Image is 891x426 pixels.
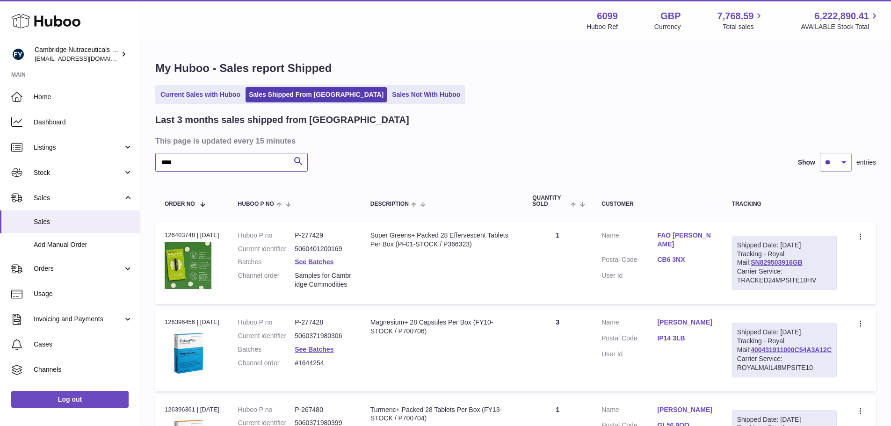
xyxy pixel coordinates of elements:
dd: 5060401200169 [295,245,352,253]
h3: This page is updated every 15 minutes [155,136,874,146]
div: Huboo Ref [587,22,618,31]
div: Tracking - Royal Mail: [732,236,837,290]
span: [EMAIL_ADDRESS][DOMAIN_NAME] [35,55,138,62]
dt: Huboo P no [238,231,295,240]
dt: Channel order [238,359,295,368]
img: 1619447755.png [165,330,211,376]
a: Current Sales with Huboo [157,87,244,102]
div: Shipped Date: [DATE] [737,241,832,250]
a: Log out [11,391,129,408]
h2: Last 3 months sales shipped from [GEOGRAPHIC_DATA] [155,114,409,126]
a: Sales Not With Huboo [389,87,464,102]
span: Add Manual Order [34,240,133,249]
div: Magnesium+ 28 Capsules Per Box (FY10-STOCK / P700706) [370,318,514,336]
dt: Name [601,405,657,417]
a: CB6 3NX [657,255,713,264]
h1: My Huboo - Sales report Shipped [155,61,876,76]
span: Usage [34,289,133,298]
a: FAO [PERSON_NAME] [657,231,713,249]
div: Currency [654,22,681,31]
img: internalAdmin-6099@internal.huboo.com [11,47,25,61]
span: Listings [34,143,123,152]
dd: #1644254 [295,359,352,368]
dt: Batches [238,258,295,267]
dt: Current identifier [238,245,295,253]
a: See Batches [295,258,333,266]
img: $_57.JPG [165,242,211,289]
span: Sales [34,217,133,226]
span: Stock [34,168,123,177]
div: Turmeric+ Packed 28 Tablets Per Box (FY13-STOCK / P700704) [370,405,514,423]
a: SN829503916GB [751,259,803,266]
div: Tracking [732,201,837,207]
a: 6,222,890.41 AVAILABLE Stock Total [801,10,880,31]
div: Customer [601,201,713,207]
span: Cases [34,340,133,349]
span: AVAILABLE Stock Total [801,22,880,31]
span: 6,222,890.41 [814,10,869,22]
dd: 5060371980306 [295,332,352,340]
div: 126403748 | [DATE] [165,231,219,239]
a: [PERSON_NAME] [657,318,713,327]
span: entries [856,158,876,167]
dt: User Id [601,350,657,359]
dd: P-277429 [295,231,352,240]
strong: GBP [660,10,681,22]
span: Huboo P no [238,201,274,207]
div: 126396361 | [DATE] [165,405,219,414]
span: Order No [165,201,195,207]
dt: Huboo P no [238,405,295,414]
dt: Current identifier [238,332,295,340]
div: Shipped Date: [DATE] [737,328,832,337]
a: 7,768.59 Total sales [717,10,765,31]
span: 7,768.59 [717,10,754,22]
span: Description [370,201,409,207]
dt: Name [601,318,657,329]
dt: User Id [601,271,657,280]
dt: Name [601,231,657,251]
a: IP14 3LB [657,334,713,343]
span: Sales [34,194,123,202]
dd: Samples for Cambridge Commodities [295,271,352,289]
div: Carrier Service: TRACKED24MPSITE10HV [737,267,832,285]
span: Quantity Sold [532,195,568,207]
dt: Postal Code [601,255,657,267]
div: Tracking - Royal Mail: [732,323,837,377]
dt: Channel order [238,271,295,289]
dt: Postal Code [601,334,657,345]
div: 126396456 | [DATE] [165,318,219,326]
dd: P-267480 [295,405,352,414]
span: Home [34,93,133,101]
div: Cambridge Nutraceuticals Ltd [35,45,119,63]
span: Channels [34,365,133,374]
a: 400431911000C54A3A12C [751,346,832,354]
td: 3 [523,309,592,391]
dt: Huboo P no [238,318,295,327]
span: Total sales [723,22,764,31]
div: Super Greens+ Packed 28 Effervescent Tablets Per Box (PF01-STOCK / P366323) [370,231,514,249]
strong: 6099 [597,10,618,22]
label: Show [798,158,815,167]
a: Sales Shipped From [GEOGRAPHIC_DATA] [246,87,387,102]
span: Invoicing and Payments [34,315,123,324]
span: Dashboard [34,118,133,127]
a: See Batches [295,346,333,353]
dt: Batches [238,345,295,354]
span: Orders [34,264,123,273]
a: [PERSON_NAME] [657,405,713,414]
dd: P-277428 [295,318,352,327]
div: Shipped Date: [DATE] [737,415,832,424]
td: 1 [523,222,592,304]
div: Carrier Service: ROYALMAIL48MPSITE10 [737,354,832,372]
